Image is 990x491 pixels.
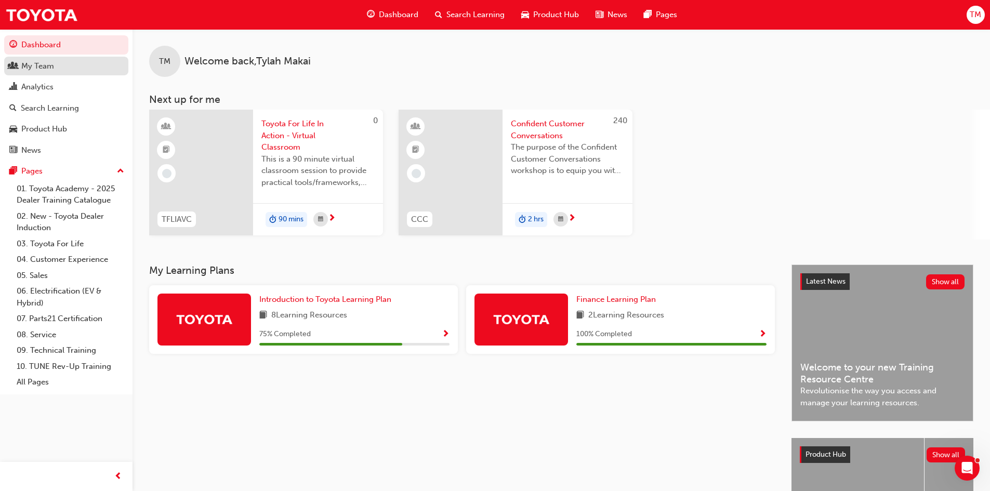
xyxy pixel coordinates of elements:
span: The purpose of the Confident Customer Conversations workshop is to equip you with tools to commun... [511,141,624,177]
a: Latest NewsShow allWelcome to your new Training Resource CentreRevolutionise the way you access a... [791,264,973,421]
span: guage-icon [9,41,17,50]
a: guage-iconDashboard [359,4,427,25]
a: search-iconSearch Learning [427,4,513,25]
a: 0TFLIAVCToyota For Life In Action - Virtual ClassroomThis is a 90 minute virtual classroom sessio... [149,110,383,235]
a: My Team [4,57,128,76]
a: 04. Customer Experience [12,251,128,268]
h3: Next up for me [133,94,990,105]
span: prev-icon [114,470,122,483]
div: Pages [21,165,43,177]
span: 0 [373,116,378,125]
span: Show Progress [442,330,450,339]
span: Introduction to Toyota Learning Plan [259,295,391,304]
button: Show all [927,447,966,462]
span: learningRecordVerb_NONE-icon [162,169,171,178]
button: Show all [926,274,965,289]
span: CCC [411,214,428,225]
a: 01. Toyota Academy - 2025 Dealer Training Catalogue [12,181,128,208]
a: 10. TUNE Rev-Up Training [12,359,128,375]
img: Trak [5,3,78,26]
span: pages-icon [644,8,652,21]
span: duration-icon [269,213,276,227]
a: 05. Sales [12,268,128,284]
span: Welcome back , Tylah Makai [184,56,311,68]
span: This is a 90 minute virtual classroom session to provide practical tools/frameworks, behaviours a... [261,153,375,189]
a: Product HubShow all [800,446,965,463]
img: Trak [176,310,233,328]
span: Product Hub [806,450,846,459]
span: Confident Customer Conversations [511,118,624,141]
span: 75 % Completed [259,328,311,340]
span: 8 Learning Resources [271,309,347,322]
a: car-iconProduct Hub [513,4,587,25]
span: Search Learning [446,9,505,21]
span: learningRecordVerb_NONE-icon [412,169,421,178]
div: Product Hub [21,123,67,135]
a: Dashboard [4,35,128,55]
a: Analytics [4,77,128,97]
button: TM [967,6,985,24]
a: 08. Service [12,327,128,343]
span: News [608,9,627,21]
span: Show Progress [759,330,767,339]
iframe: Intercom live chat [955,456,980,481]
a: pages-iconPages [636,4,685,25]
span: news-icon [9,146,17,155]
span: people-icon [9,62,17,71]
div: Search Learning [21,102,79,114]
span: Latest News [806,277,846,286]
span: next-icon [328,214,336,223]
a: 03. Toyota For Life [12,236,128,252]
button: Show Progress [442,328,450,341]
span: guage-icon [367,8,375,21]
h3: My Learning Plans [149,264,775,276]
span: car-icon [9,125,17,134]
div: Analytics [21,81,54,93]
button: DashboardMy TeamAnalyticsSearch LearningProduct HubNews [4,33,128,162]
span: 90 mins [279,214,303,225]
span: 240 [613,116,627,125]
div: My Team [21,60,54,72]
a: 06. Electrification (EV & Hybrid) [12,283,128,311]
span: pages-icon [9,167,17,176]
span: learningResourceType_INSTRUCTOR_LED-icon [163,120,170,134]
span: Dashboard [379,9,418,21]
a: 240CCCConfident Customer ConversationsThe purpose of the Confident Customer Conversations worksho... [399,110,632,235]
button: Show Progress [759,328,767,341]
a: All Pages [12,374,128,390]
span: TM [970,9,981,21]
a: 07. Parts21 Certification [12,311,128,327]
span: Welcome to your new Training Resource Centre [800,362,965,385]
span: car-icon [521,8,529,21]
span: TM [159,56,170,68]
a: Search Learning [4,99,128,118]
span: 2 Learning Resources [588,309,664,322]
a: news-iconNews [587,4,636,25]
span: 100 % Completed [576,328,632,340]
span: up-icon [117,165,124,178]
span: calendar-icon [318,213,323,226]
span: TFLIAVC [162,214,192,225]
span: search-icon [435,8,442,21]
button: Pages [4,162,128,181]
a: Latest NewsShow all [800,273,965,290]
span: booktick-icon [163,143,170,157]
a: Finance Learning Plan [576,294,660,306]
span: next-icon [568,214,576,223]
span: duration-icon [519,213,526,227]
a: 02. New - Toyota Dealer Induction [12,208,128,236]
span: news-icon [596,8,603,21]
a: 09. Technical Training [12,342,128,359]
a: Introduction to Toyota Learning Plan [259,294,395,306]
span: learningResourceType_INSTRUCTOR_LED-icon [412,120,419,134]
span: Pages [656,9,677,21]
span: search-icon [9,104,17,113]
img: Trak [493,310,550,328]
div: News [21,144,41,156]
span: Revolutionise the way you access and manage your learning resources. [800,385,965,408]
span: Finance Learning Plan [576,295,656,304]
span: chart-icon [9,83,17,92]
span: calendar-icon [558,213,563,226]
a: Product Hub [4,120,128,139]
